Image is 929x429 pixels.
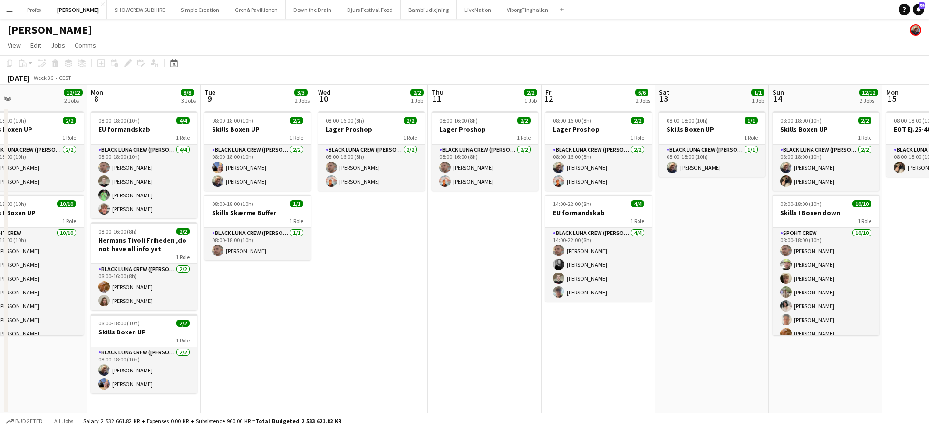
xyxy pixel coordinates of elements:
button: Djurs Festival Food [339,0,401,19]
button: SHOWCREW SUBHIRE [107,0,173,19]
button: Grenå Pavillionen [227,0,286,19]
a: Comms [71,39,100,51]
a: View [4,39,25,51]
span: 59 [919,2,925,9]
a: 59 [913,4,924,15]
span: All jobs [52,418,75,425]
button: [PERSON_NAME] [49,0,107,19]
h1: [PERSON_NAME] [8,23,92,37]
span: Total Budgeted 2 533 621.82 KR [255,418,341,425]
div: CEST [59,74,71,81]
div: Salary 2 532 661.82 KR + Expenses 0.00 KR + Subsistence 960.00 KR = [83,418,341,425]
span: Budgeted [15,418,43,425]
button: LiveNation [457,0,499,19]
span: Jobs [51,41,65,49]
span: Week 36 [31,74,55,81]
button: Profox [19,0,49,19]
span: Edit [30,41,41,49]
button: ViborgTinghallen [499,0,556,19]
span: Comms [75,41,96,49]
a: Jobs [47,39,69,51]
button: Bambi udlejning [401,0,457,19]
div: [DATE] [8,73,29,83]
button: Down the Drain [286,0,339,19]
button: Budgeted [5,416,44,427]
button: Simple Creation [173,0,227,19]
a: Edit [27,39,45,51]
app-user-avatar: Danny Tranekær [910,24,921,36]
span: View [8,41,21,49]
